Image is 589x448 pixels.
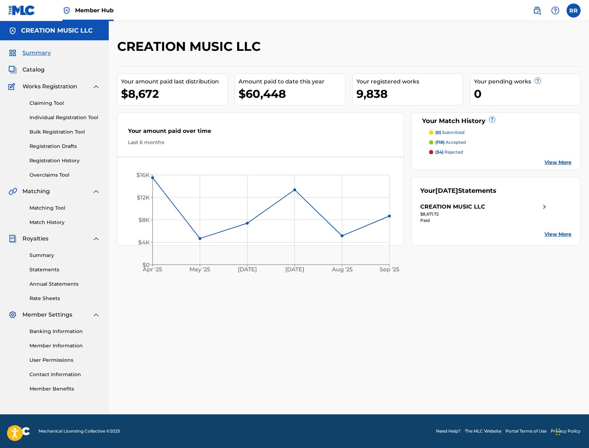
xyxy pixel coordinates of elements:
img: search [533,6,541,15]
tspan: [DATE] [286,266,304,273]
a: Rate Sheets [29,295,100,302]
a: View More [544,159,571,166]
span: Member Hub [75,6,114,14]
img: right chevron icon [540,203,549,211]
a: Contact Information [29,371,100,378]
a: Portal Terms of Use [506,428,547,434]
span: (0) [435,130,441,135]
span: Summary [22,49,51,57]
tspan: $8K [139,217,150,223]
a: Public Search [530,4,544,18]
img: Works Registration [8,82,18,91]
tspan: $0 [142,262,150,268]
a: SummarySummary [8,49,51,57]
div: Drag [556,421,560,442]
a: Individual Registration Tool [29,114,100,121]
a: Matching Tool [29,204,100,212]
span: ? [489,117,495,122]
p: rejected [435,149,463,155]
a: Member Information [29,342,100,349]
span: Works Registration [22,82,77,91]
a: Registration History [29,157,100,164]
a: Annual Statements [29,280,100,288]
div: Your Match History [420,116,571,126]
a: Privacy Policy [551,428,581,434]
a: Claiming Tool [29,100,100,107]
iframe: Chat Widget [554,414,589,448]
tspan: Apr '25 [143,266,162,273]
div: CREATION MUSIC LLC [420,203,485,211]
a: Summary [29,252,100,259]
a: Banking Information [29,328,100,335]
img: logo [8,427,30,435]
h2: CREATION MUSIC LLC [117,39,264,54]
a: Match History [29,219,100,226]
span: (118) [435,140,444,145]
div: $8,672 [121,86,227,102]
a: (0) submitted [429,129,571,136]
img: Summary [8,49,17,57]
tspan: $12K [137,194,150,201]
div: Your registered works [356,77,463,86]
div: 0 [474,86,580,102]
div: Your pending works [474,77,580,86]
img: help [551,6,560,15]
a: Statements [29,266,100,273]
div: Paid [420,217,549,224]
a: Need Help? [436,428,461,434]
p: submitted [435,129,464,136]
img: expand [92,82,100,91]
img: Member Settings [8,311,17,319]
a: CREATION MUSIC LLCright chevron icon$8,671.72Paid [420,203,549,224]
tspan: $4K [138,239,150,246]
img: MLC Logo [8,5,35,15]
tspan: Aug '25 [332,266,353,273]
img: expand [92,235,100,243]
img: Catalog [8,66,17,74]
div: 9,838 [356,86,463,102]
a: (34) rejected [429,149,571,155]
span: Mechanical Licensing Collective © 2025 [39,428,120,434]
span: Catalog [22,66,45,74]
tspan: Sep '25 [380,266,400,273]
span: (34) [435,149,443,155]
a: Overclaims Tool [29,171,100,179]
h5: CREATION MUSIC LLC [21,27,93,35]
span: ? [535,78,541,83]
p: accepted [435,139,466,145]
div: Your amount paid over time [128,127,393,139]
div: User Menu [567,4,581,18]
img: expand [92,187,100,196]
img: Top Rightsholder [62,6,71,15]
a: Member Benefits [29,385,100,393]
iframe: Resource Center [569,313,589,369]
span: Matching [22,187,50,196]
tspan: May '25 [190,266,210,273]
span: [DATE] [435,187,458,195]
img: Accounts [8,27,17,35]
a: Bulk Registration Tool [29,128,100,136]
img: Royalties [8,235,17,243]
img: expand [92,311,100,319]
span: Royalties [22,235,48,243]
span: Member Settings [22,311,72,319]
a: Registration Drafts [29,143,100,150]
a: View More [544,231,571,238]
div: Your Statements [420,186,496,196]
div: $8,671.72 [420,211,549,217]
a: User Permissions [29,357,100,364]
tspan: [DATE] [238,266,257,273]
div: $60,448 [239,86,345,102]
div: Last 6 months [128,139,393,146]
img: Matching [8,187,17,196]
a: The MLC Website [465,428,501,434]
tspan: $16K [136,172,150,178]
a: (118) accepted [429,139,571,145]
div: Your amount paid last distribution [121,77,227,86]
a: CatalogCatalog [8,66,45,74]
div: Help [548,4,562,18]
div: Amount paid to date this year [239,77,345,86]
